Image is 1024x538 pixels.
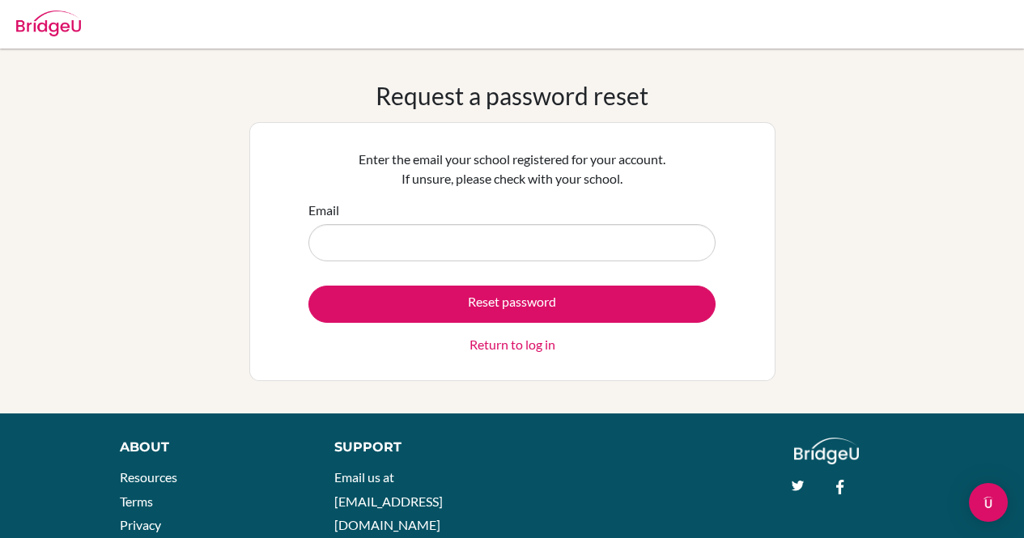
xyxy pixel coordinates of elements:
a: Resources [120,469,177,485]
img: logo_white@2x-f4f0deed5e89b7ecb1c2cc34c3e3d731f90f0f143d5ea2071677605dd97b5244.png [794,438,860,464]
a: Return to log in [470,335,555,354]
img: Bridge-U [16,11,81,36]
a: Privacy [120,517,161,532]
a: Email us at [EMAIL_ADDRESS][DOMAIN_NAME] [334,469,443,532]
a: Terms [120,494,153,509]
div: About [120,438,298,457]
div: Open Intercom Messenger [969,483,1008,522]
h1: Request a password reset [376,81,648,110]
button: Reset password [308,286,716,323]
label: Email [308,201,339,220]
p: Enter the email your school registered for your account. If unsure, please check with your school. [308,150,716,189]
div: Support [334,438,496,457]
